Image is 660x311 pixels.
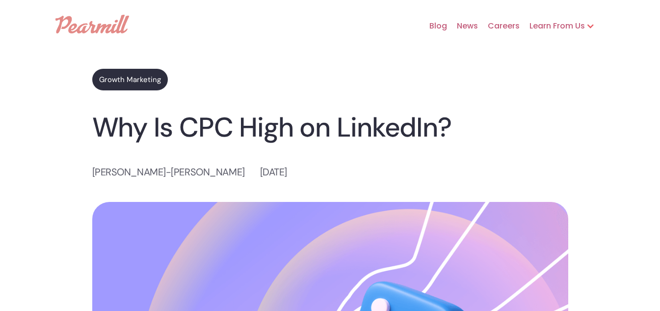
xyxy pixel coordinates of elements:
p: [DATE] [260,165,287,180]
div: Learn From Us [520,10,605,42]
p: [PERSON_NAME]-[PERSON_NAME] [92,165,245,180]
a: Blog [420,10,447,42]
div: Learn From Us [520,20,585,32]
a: News [447,10,478,42]
a: Careers [478,10,520,42]
a: Growth Marketing [92,69,168,90]
h1: Why Is CPC High on LinkedIn? [92,113,568,142]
